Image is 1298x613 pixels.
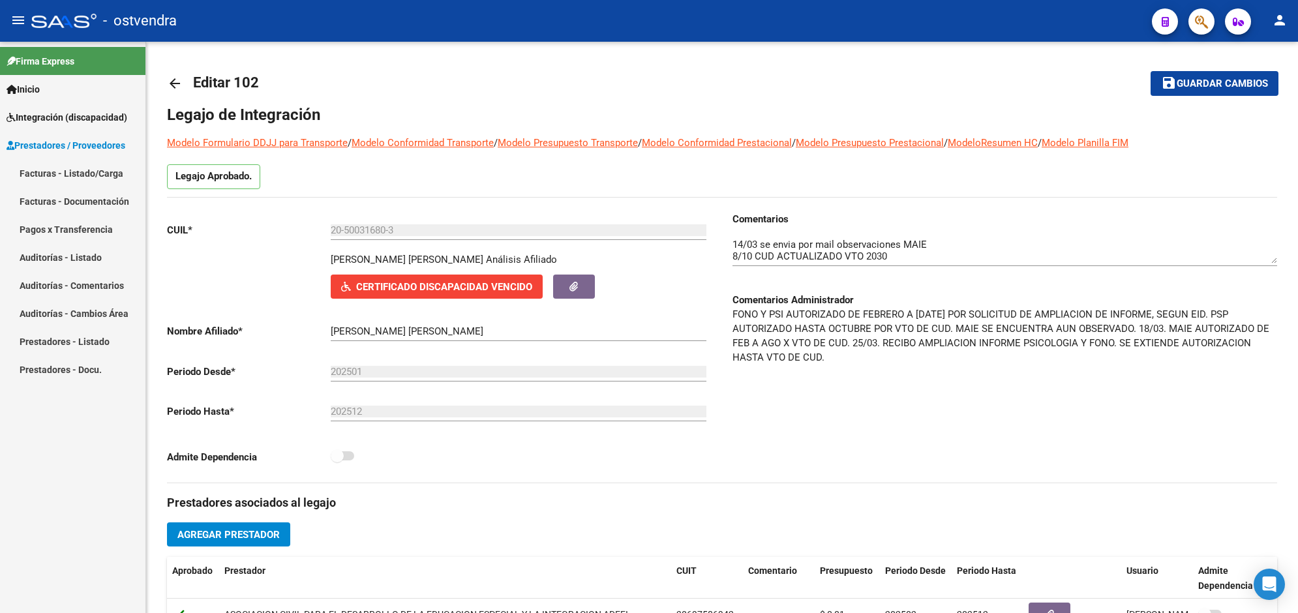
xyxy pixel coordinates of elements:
p: FONO Y PSI AUTORIZADO DE FEBRERO A [DATE] POR SOLICITUD DE AMPLIACION DE INFORME, SEGUN EID. PSP ... [732,307,1277,365]
h3: Prestadores asociados al legajo [167,494,1277,512]
p: Nombre Afiliado [167,324,331,338]
datatable-header-cell: Usuario [1121,557,1193,600]
span: Periodo Hasta [957,565,1016,576]
p: [PERSON_NAME] [PERSON_NAME] [331,252,483,267]
datatable-header-cell: CUIT [671,557,743,600]
button: Guardar cambios [1151,71,1278,95]
mat-icon: arrow_back [167,76,183,91]
span: Guardar cambios [1177,78,1268,90]
button: Agregar Prestador [167,522,290,546]
mat-icon: save [1161,75,1177,91]
datatable-header-cell: Prestador [219,557,671,600]
div: Análisis Afiliado [486,252,557,267]
span: Agregar Prestador [177,529,280,541]
a: Modelo Planilla FIM [1042,137,1128,149]
datatable-header-cell: Aprobado [167,557,219,600]
h3: Comentarios [732,212,1277,226]
a: Modelo Formulario DDJJ para Transporte [167,137,348,149]
span: Integración (discapacidad) [7,110,127,125]
span: Editar 102 [193,74,259,91]
a: Modelo Conformidad Prestacional [642,137,792,149]
h3: Comentarios Administrador [732,293,1277,307]
div: Open Intercom Messenger [1254,569,1285,600]
p: Legajo Aprobado. [167,164,260,189]
span: Certificado Discapacidad Vencido [356,281,532,293]
span: CUIT [676,565,697,576]
p: CUIL [167,223,331,237]
span: Usuario [1126,565,1158,576]
span: Prestador [224,565,265,576]
mat-icon: menu [10,12,26,28]
span: Admite Dependencia [1198,565,1253,591]
datatable-header-cell: Presupuesto [815,557,880,600]
span: Presupuesto [820,565,873,576]
p: Periodo Desde [167,365,331,379]
h1: Legajo de Integración [167,104,1277,125]
a: Modelo Presupuesto Transporte [498,137,638,149]
a: Modelo Conformidad Transporte [352,137,494,149]
span: Inicio [7,82,40,97]
span: Comentario [748,565,797,576]
span: - ostvendra [103,7,177,35]
datatable-header-cell: Admite Dependencia [1193,557,1265,600]
datatable-header-cell: Periodo Desde [880,557,952,600]
span: Periodo Desde [885,565,946,576]
a: Modelo Presupuesto Prestacional [796,137,944,149]
p: Admite Dependencia [167,450,331,464]
button: Certificado Discapacidad Vencido [331,275,543,299]
a: ModeloResumen HC [948,137,1038,149]
span: Aprobado [172,565,213,576]
datatable-header-cell: Comentario [743,557,815,600]
span: Firma Express [7,54,74,68]
mat-icon: person [1272,12,1288,28]
span: Prestadores / Proveedores [7,138,125,153]
datatable-header-cell: Periodo Hasta [952,557,1023,600]
p: Periodo Hasta [167,404,331,419]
